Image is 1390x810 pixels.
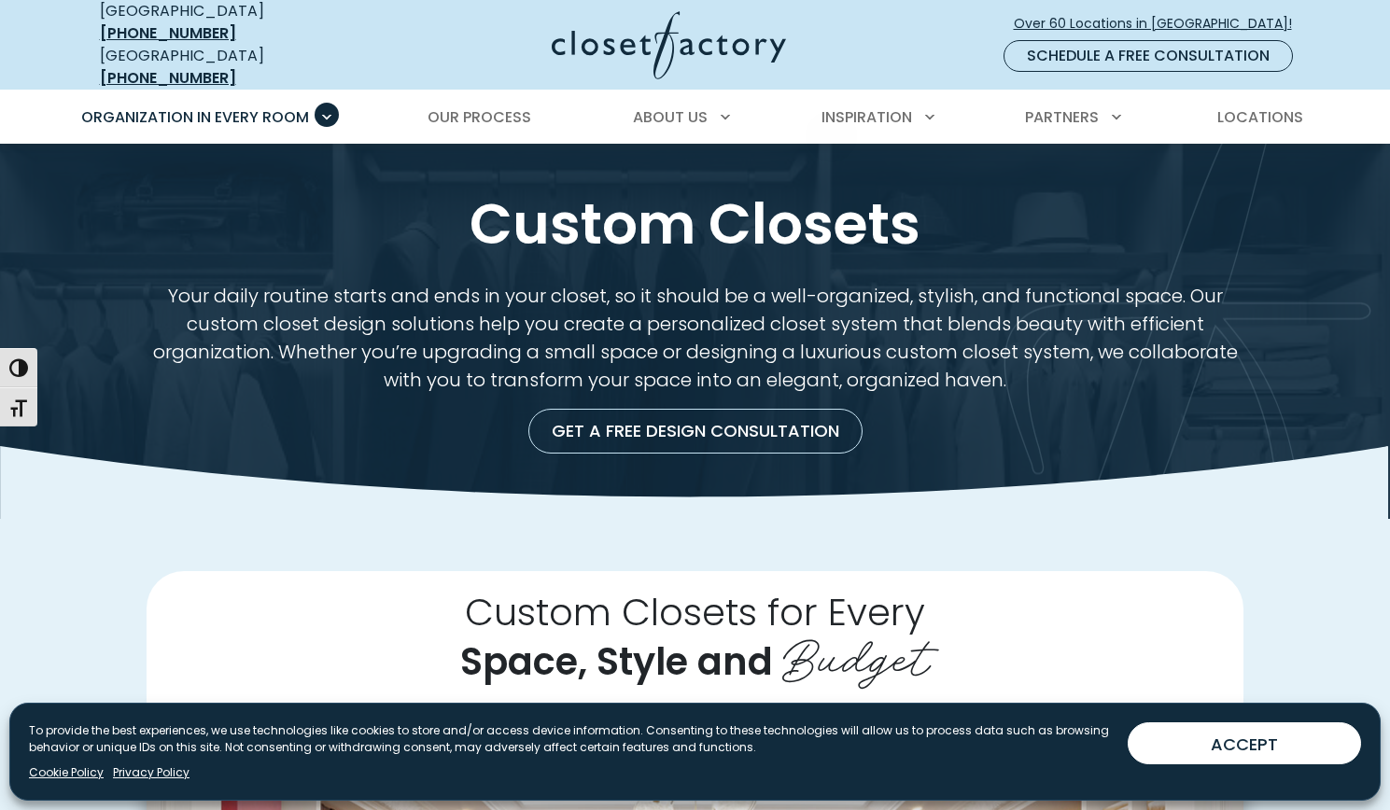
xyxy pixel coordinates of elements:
[1025,106,1099,128] span: Partners
[29,764,104,781] a: Cookie Policy
[29,722,1113,756] p: To provide the best experiences, we use technologies like cookies to store and/or access device i...
[100,45,371,90] div: [GEOGRAPHIC_DATA]
[821,106,912,128] span: Inspiration
[782,616,930,691] span: Budget
[81,106,309,128] span: Organization in Every Room
[68,91,1323,144] nav: Primary Menu
[100,67,236,89] a: [PHONE_NUMBER]
[428,106,531,128] span: Our Process
[528,409,863,454] a: Get a Free Design Consultation
[1013,7,1308,40] a: Over 60 Locations in [GEOGRAPHIC_DATA]!
[113,764,190,781] a: Privacy Policy
[147,282,1243,394] p: Your daily routine starts and ends in your closet, so it should be a well-organized, stylish, and...
[633,106,708,128] span: About Us
[1128,722,1361,764] button: ACCEPT
[96,189,1295,259] h1: Custom Closets
[1004,40,1293,72] a: Schedule a Free Consultation
[465,586,925,638] span: Custom Closets for Every
[1217,106,1303,128] span: Locations
[100,22,236,44] a: [PHONE_NUMBER]
[1014,14,1307,34] span: Over 60 Locations in [GEOGRAPHIC_DATA]!
[552,11,786,79] img: Closet Factory Logo
[460,635,773,688] span: Space, Style and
